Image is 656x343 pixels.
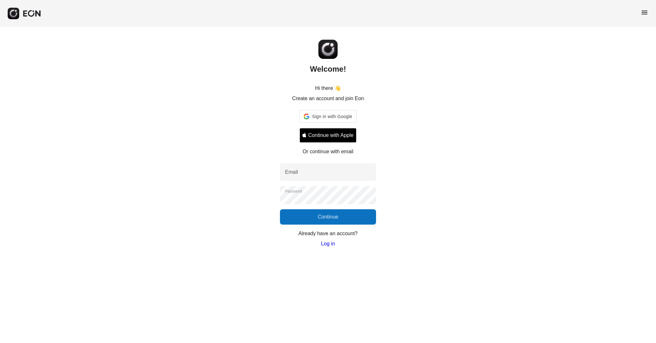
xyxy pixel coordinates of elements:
p: Or continue with email [303,148,353,156]
a: Log in [321,240,335,248]
label: Password [285,189,302,194]
p: Already have an account? [298,230,357,237]
p: Hi there 👋 [315,84,341,92]
span: Sign in with Google [312,113,352,120]
button: Continue [280,209,376,225]
h2: Welcome! [310,64,346,74]
label: Email [285,168,298,176]
div: Sign in with Google [299,110,356,123]
button: Signin with apple ID [299,128,356,143]
p: Create an account and join Eon [292,95,364,102]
